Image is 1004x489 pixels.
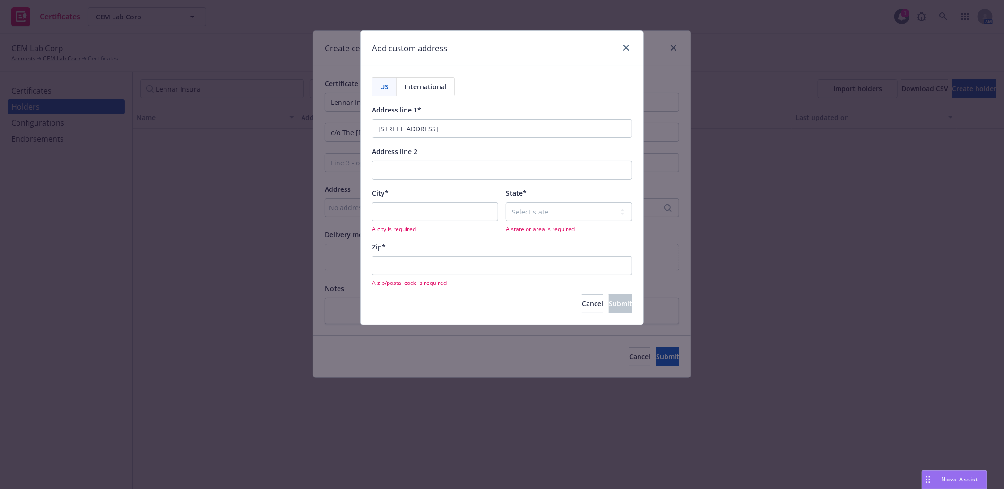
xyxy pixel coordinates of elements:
[404,82,447,92] span: International
[621,42,632,53] a: close
[506,189,527,197] span: State*
[372,225,498,233] span: A city is required
[582,299,603,308] span: Cancel
[609,294,632,313] button: Submit
[372,279,632,287] span: A zip/postal code is required
[372,147,417,156] span: Address line 2
[582,294,603,313] button: Cancel
[372,189,389,197] span: City*
[380,82,389,92] span: US
[372,105,421,114] span: Address line 1*
[922,471,934,489] div: Drag to move
[372,42,447,54] h1: Add custom address
[922,470,987,489] button: Nova Assist
[942,475,979,483] span: Nova Assist
[609,299,632,308] span: Submit
[506,225,632,233] span: A state or area is required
